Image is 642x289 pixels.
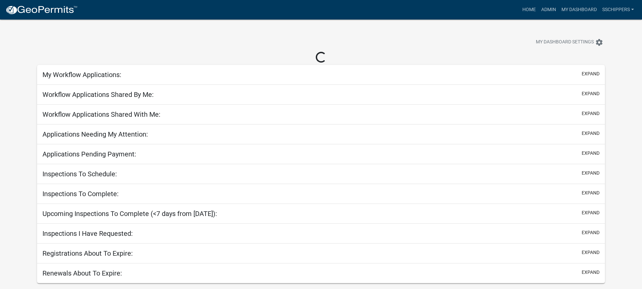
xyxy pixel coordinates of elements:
h5: Applications Pending Payment: [42,150,136,158]
h5: Inspections I Have Requested: [42,229,133,238]
h5: Upcoming Inspections To Complete (<7 days from [DATE]): [42,210,217,218]
h5: Applications Needing My Attention: [42,130,148,138]
span: My Dashboard Settings [536,38,594,46]
button: expand [582,90,600,97]
h5: Inspections To Complete: [42,190,119,198]
h5: Workflow Applications Shared By Me: [42,91,154,99]
button: expand [582,189,600,196]
a: My Dashboard [559,3,600,16]
button: expand [582,70,600,77]
button: expand [582,110,600,117]
a: Admin [539,3,559,16]
h5: Workflow Applications Shared With Me: [42,110,160,118]
button: expand [582,130,600,137]
button: My Dashboard Settingssettings [530,36,609,49]
h5: My Workflow Applications: [42,71,121,79]
i: settings [595,38,603,46]
button: expand [582,209,600,216]
h5: Inspections To Schedule: [42,170,117,178]
h5: Renewals About To Expire: [42,269,122,277]
button: expand [582,170,600,177]
a: sschippers [600,3,637,16]
button: expand [582,150,600,157]
button: expand [582,269,600,276]
a: Home [520,3,539,16]
button: expand [582,229,600,236]
h5: Registrations About To Expire: [42,249,133,257]
button: expand [582,249,600,256]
